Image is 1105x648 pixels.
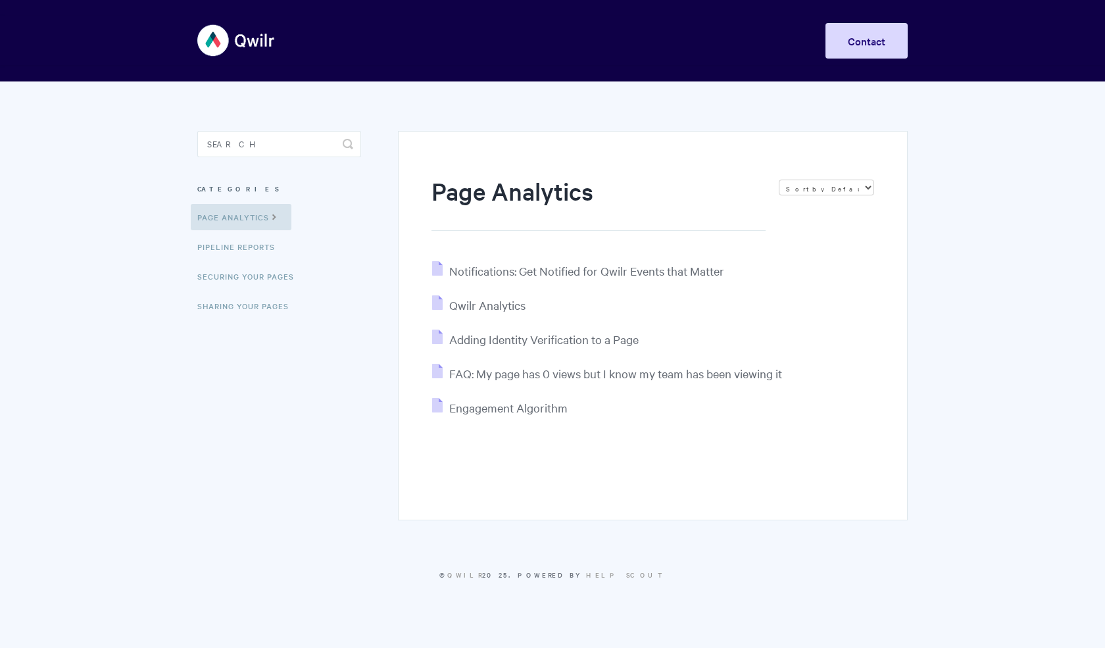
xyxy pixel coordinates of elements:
[449,332,639,347] span: Adding Identity Verification to a Page
[449,297,526,312] span: Qwilr Analytics
[431,174,766,231] h1: Page Analytics
[197,177,361,201] h3: Categories
[432,297,526,312] a: Qwilr Analytics
[432,332,639,347] a: Adding Identity Verification to a Page
[197,234,285,260] a: Pipeline reports
[825,23,908,59] a: Contact
[447,570,482,580] a: Qwilr
[197,131,361,157] input: Search
[432,263,724,278] a: Notifications: Get Notified for Qwilr Events that Matter
[449,263,724,278] span: Notifications: Get Notified for Qwilr Events that Matter
[449,400,568,415] span: Engagement Algorithm
[586,570,666,580] a: Help Scout
[191,204,291,230] a: Page Analytics
[197,16,276,65] img: Qwilr Help Center
[449,366,782,381] span: FAQ: My page has 0 views but I know my team has been viewing it
[432,366,782,381] a: FAQ: My page has 0 views but I know my team has been viewing it
[197,293,299,319] a: Sharing Your Pages
[197,263,304,289] a: Securing Your Pages
[779,180,874,195] select: Page reloads on selection
[197,569,908,581] p: © 2025.
[518,570,666,580] span: Powered by
[432,400,568,415] a: Engagement Algorithm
